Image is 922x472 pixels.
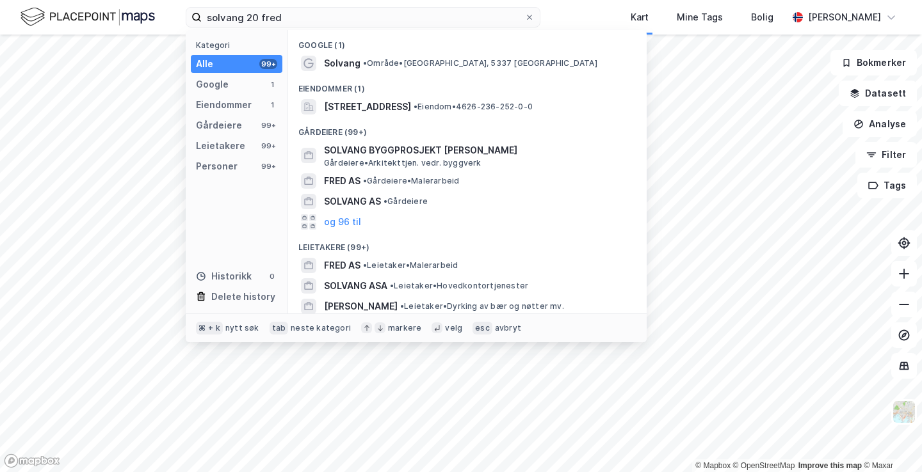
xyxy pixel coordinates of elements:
[196,118,242,133] div: Gårdeiere
[631,10,649,25] div: Kart
[324,158,481,168] span: Gårdeiere • Arkitekttjen. vedr. byggverk
[288,30,647,53] div: Google (1)
[324,143,631,158] span: SOLVANG BYGGPROSJEKT [PERSON_NAME]
[857,173,917,198] button: Tags
[211,289,275,304] div: Delete history
[445,323,462,333] div: velg
[324,194,381,209] span: SOLVANG AS
[495,323,521,333] div: avbryt
[388,323,421,333] div: markere
[267,271,277,281] div: 0
[20,6,155,28] img: logo.f888ab2527a4732fd821a326f86c7f29.svg
[473,322,492,334] div: esc
[270,322,289,334] div: tab
[196,138,245,153] div: Leietakere
[363,260,367,270] span: •
[400,301,564,311] span: Leietaker • Dyrking av bær og nøtter mv.
[400,301,404,311] span: •
[259,59,277,69] div: 99+
[324,299,398,314] span: [PERSON_NAME]
[324,56,360,71] span: Solvang
[288,74,647,97] div: Eiendommer (1)
[733,461,795,470] a: OpenStreetMap
[695,461,731,470] a: Mapbox
[202,8,524,27] input: Søk på adresse, matrikkel, gårdeiere, leietakere eller personer
[751,10,773,25] div: Bolig
[196,269,252,284] div: Historikk
[196,77,229,92] div: Google
[843,111,917,137] button: Analyse
[384,196,428,207] span: Gårdeiere
[363,176,459,186] span: Gårdeiere • Malerarbeid
[363,58,367,68] span: •
[858,411,922,472] iframe: Chat Widget
[259,141,277,151] div: 99+
[4,453,60,468] a: Mapbox homepage
[390,281,394,290] span: •
[414,102,417,111] span: •
[324,214,361,230] button: og 96 til
[196,56,213,72] div: Alle
[196,322,223,334] div: ⌘ + k
[288,232,647,255] div: Leietakere (99+)
[855,142,917,168] button: Filter
[196,40,282,50] div: Kategori
[267,79,277,90] div: 1
[267,100,277,110] div: 1
[324,173,360,189] span: FRED AS
[291,323,351,333] div: neste kategori
[196,159,238,174] div: Personer
[414,102,533,112] span: Eiendom • 4626-236-252-0-0
[324,258,360,273] span: FRED AS
[390,281,528,291] span: Leietaker • Hovedkontortjenester
[677,10,723,25] div: Mine Tags
[384,196,387,206] span: •
[196,97,252,113] div: Eiendommer
[798,461,862,470] a: Improve this map
[225,323,259,333] div: nytt søk
[324,99,411,114] span: [STREET_ADDRESS]
[808,10,881,25] div: [PERSON_NAME]
[259,161,277,171] div: 99+
[324,278,387,294] span: SOLVANG ASA
[288,117,647,140] div: Gårdeiere (99+)
[830,50,917,75] button: Bokmerker
[363,58,597,68] span: Område • [GEOGRAPHIC_DATA], 5337 [GEOGRAPHIC_DATA]
[892,400,916,424] img: Z
[363,260,458,271] span: Leietaker • Malerarbeid
[259,120,277,130] div: 99+
[363,176,367,185] span: •
[839,81,917,106] button: Datasett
